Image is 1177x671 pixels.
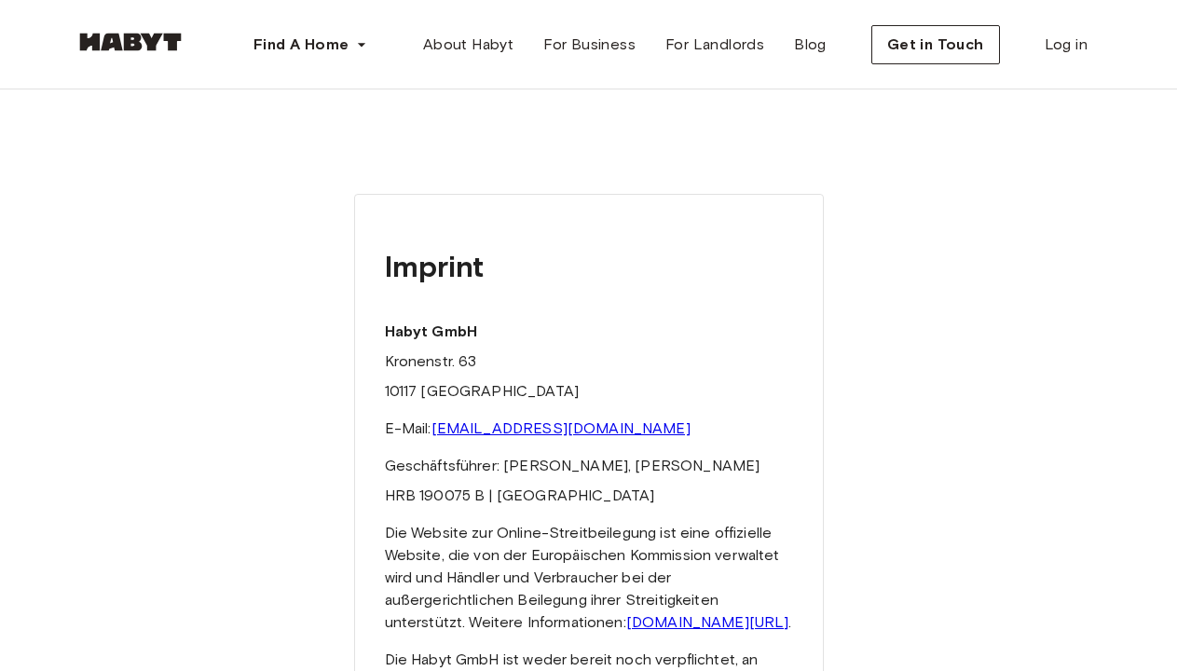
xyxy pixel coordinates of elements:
[887,34,984,56] span: Get in Touch
[1045,34,1088,56] span: Log in
[650,26,779,63] a: For Landlords
[385,248,485,284] strong: Imprint
[75,33,186,51] img: Habyt
[543,34,636,56] span: For Business
[871,25,1000,64] button: Get in Touch
[528,26,650,63] a: For Business
[1030,26,1102,63] a: Log in
[779,26,842,63] a: Blog
[794,34,827,56] span: Blog
[626,613,789,631] a: [DOMAIN_NAME][URL]
[423,34,513,56] span: About Habyt
[385,485,793,507] p: HRB 190075 B | [GEOGRAPHIC_DATA]
[385,380,793,403] p: 10117 [GEOGRAPHIC_DATA]
[408,26,528,63] a: About Habyt
[385,455,793,477] p: Geschäftsführer: [PERSON_NAME], [PERSON_NAME]
[665,34,764,56] span: For Landlords
[385,350,793,373] p: Kronenstr. 63
[239,26,382,63] button: Find A Home
[385,522,793,634] p: Die Website zur Online-Streitbeilegung ist eine offizielle Website, die von der Europäischen Komm...
[253,34,349,56] span: Find A Home
[431,419,691,437] a: [EMAIL_ADDRESS][DOMAIN_NAME]
[385,418,793,440] p: E-Mail:
[385,322,478,340] strong: Habyt GmbH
